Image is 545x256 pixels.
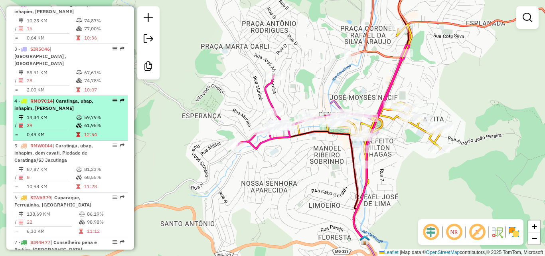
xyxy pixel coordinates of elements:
[14,131,18,139] td: =
[84,86,124,94] td: 10:07
[84,25,124,33] td: 77,00%
[76,78,82,83] i: % de utilização da cubagem
[26,77,76,85] td: 28
[84,131,124,139] td: 12:54
[140,10,156,28] a: Nova sessão e pesquisa
[14,183,18,191] td: =
[30,98,53,104] span: RMO7C14
[113,195,117,200] em: Opções
[14,86,18,94] td: =
[84,34,124,42] td: 10:36
[14,46,67,66] span: | [GEOGRAPHIC_DATA] , [GEOGRAPHIC_DATA]
[14,194,91,208] span: 6 -
[26,218,79,226] td: 22
[76,36,80,40] i: Tempo total em rota
[19,26,24,31] i: Total de Atividades
[26,131,76,139] td: 0,49 KM
[76,18,82,23] i: % de utilização do peso
[30,239,50,245] span: SIR4H77
[84,173,124,181] td: 68,55%
[140,31,156,49] a: Exportar sessão
[19,78,24,83] i: Total de Atividades
[87,210,124,218] td: 86,19%
[84,17,124,25] td: 74,87%
[26,165,76,173] td: 87,87 KM
[19,115,24,120] i: Distância Total
[113,46,117,51] em: Opções
[14,194,91,208] span: | Cuparaque, Ferruginha, [GEOGRAPHIC_DATA]
[14,98,93,111] span: | Caratinga, ubap, inhapim, [PERSON_NAME]
[30,143,52,149] span: RMW0I44
[444,222,464,242] span: Ocultar NR
[84,69,124,77] td: 67,61%
[507,226,520,238] img: Exibir/Ocultar setores
[26,173,76,181] td: 8
[76,70,82,75] i: % de utilização do peso
[14,121,18,129] td: /
[14,227,18,235] td: =
[19,175,24,180] i: Total de Atividades
[491,226,504,238] img: Fluxo de ruas
[79,229,83,234] i: Tempo total em rota
[120,98,124,103] em: Rota exportada
[14,77,18,85] td: /
[84,165,124,173] td: 81,23%
[26,121,76,129] td: 29
[26,17,76,25] td: 10,25 KM
[528,232,540,244] a: Zoom out
[120,195,124,200] em: Rota exportada
[532,221,537,231] span: +
[84,113,124,121] td: 59,79%
[113,143,117,148] em: Opções
[76,132,80,137] i: Tempo total em rota
[87,218,124,226] td: 98,98%
[76,167,82,172] i: % de utilização do peso
[532,233,537,243] span: −
[14,98,93,111] span: 4 -
[14,173,18,181] td: /
[79,212,85,216] i: % de utilização do peso
[140,58,156,76] a: Criar modelo
[519,10,535,26] a: Exibir filtros
[84,183,124,191] td: 11:28
[76,123,82,128] i: % de utilização da cubagem
[76,175,82,180] i: % de utilização da cubagem
[421,222,440,242] span: Ocultar deslocamento
[26,86,76,94] td: 2,00 KM
[14,218,18,226] td: /
[30,194,51,200] span: SIW6B79
[19,212,24,216] i: Distância Total
[14,25,18,33] td: /
[76,26,82,31] i: % de utilização da cubagem
[14,34,18,42] td: =
[113,240,117,244] em: Opções
[26,25,76,33] td: 16
[359,235,370,245] img: Araujo Caratinga
[19,18,24,23] i: Distância Total
[120,46,124,51] em: Rota exportada
[26,34,76,42] td: 0,64 KM
[26,113,76,121] td: 14,34 KM
[14,143,93,163] span: 5 -
[426,250,460,255] a: OpenStreetMap
[26,183,76,191] td: 10,98 KM
[26,69,76,77] td: 55,91 KM
[19,167,24,172] i: Distância Total
[79,220,85,224] i: % de utilização da cubagem
[14,46,67,66] span: 3 -
[84,121,124,129] td: 61,95%
[76,87,80,92] i: Tempo total em rota
[468,222,487,242] span: Exibir rótulo
[26,227,79,235] td: 6,30 KM
[26,210,79,218] td: 138,69 KM
[76,184,80,189] i: Tempo total em rota
[76,115,82,120] i: % de utilização do peso
[19,70,24,75] i: Distância Total
[14,143,93,163] span: | Caratinga, ubap, inhapim, dom cavati, Piedade de Caratinga/SJ Jacutinga
[19,123,24,128] i: Total de Atividades
[377,249,545,256] div: Map data © contributors,© 2025 TomTom, Microsoft
[400,250,401,255] span: |
[87,227,124,235] td: 11:12
[528,220,540,232] a: Zoom in
[30,46,50,52] span: SIR5C46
